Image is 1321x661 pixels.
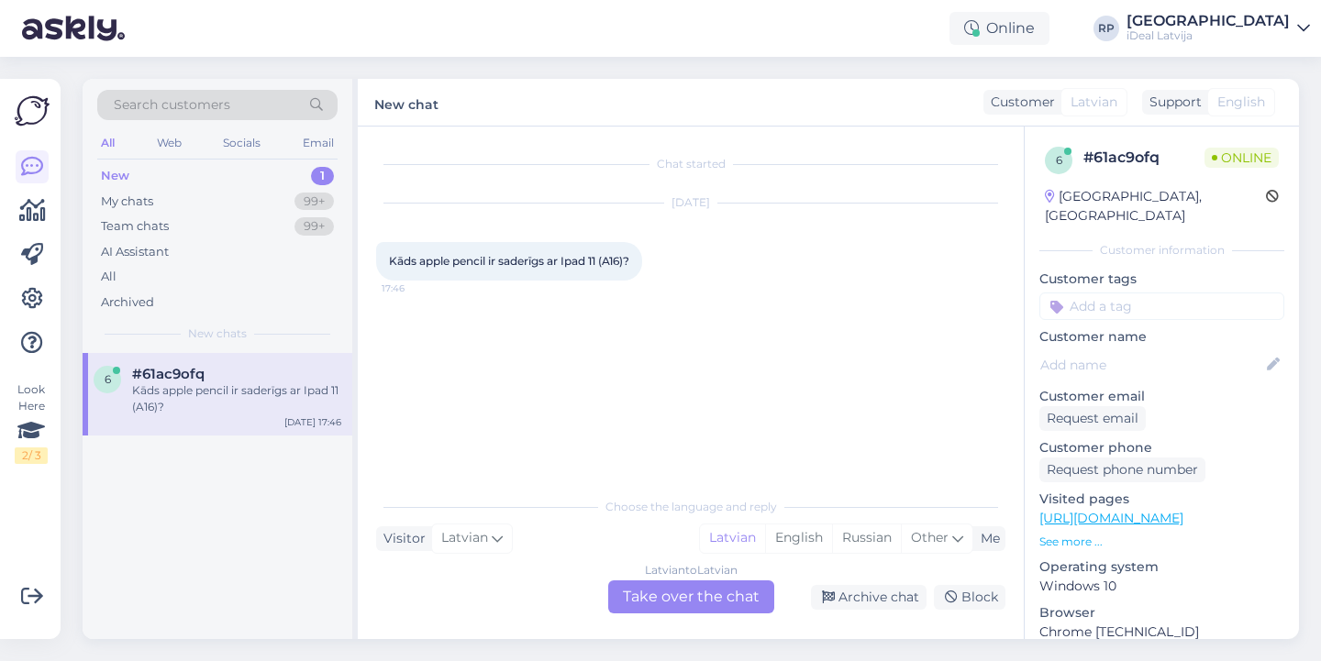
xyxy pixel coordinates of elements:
[132,366,205,382] span: #61ac9ofq
[1039,387,1284,406] p: Customer email
[389,254,629,268] span: Kāds apple pencil ir saderīgs ar Ipad 11 (A16)?
[1127,14,1290,28] div: [GEOGRAPHIC_DATA]
[101,193,153,211] div: My chats
[15,381,48,464] div: Look Here
[1039,577,1284,596] p: Windows 10
[983,93,1055,112] div: Customer
[376,156,1005,172] div: Chat started
[608,580,774,613] div: Take over the chat
[105,372,111,386] span: 6
[132,382,341,415] div: Kāds apple pencil ir saderīgs ar Ipad 11 (A16)?
[911,529,949,545] span: Other
[1142,93,1202,112] div: Support
[15,94,50,128] img: Askly Logo
[700,524,765,552] div: Latvian
[1039,534,1284,550] p: See more ...
[949,12,1049,45] div: Online
[153,131,185,155] div: Web
[645,562,738,578] div: Latvian to Latvian
[1093,16,1119,41] div: RP
[1039,622,1284,642] p: Chrome [TECHNICAL_ID]
[1217,93,1265,112] span: English
[374,90,438,115] label: New chat
[1045,187,1266,226] div: [GEOGRAPHIC_DATA], [GEOGRAPHIC_DATA]
[1039,557,1284,577] p: Operating system
[1039,603,1284,622] p: Browser
[382,281,450,295] span: 17:46
[811,585,927,610] div: Archive chat
[311,167,334,185] div: 1
[376,194,1005,211] div: [DATE]
[441,528,488,548] span: Latvian
[832,524,901,552] div: Russian
[1039,510,1183,526] a: [URL][DOMAIN_NAME]
[1039,242,1284,259] div: Customer information
[1204,148,1279,168] span: Online
[1083,147,1204,169] div: # 61ac9ofq
[294,193,334,211] div: 99+
[101,217,169,236] div: Team chats
[376,529,426,548] div: Visitor
[101,243,169,261] div: AI Assistant
[284,415,341,429] div: [DATE] 17:46
[97,131,118,155] div: All
[934,585,1005,610] div: Block
[101,167,129,185] div: New
[1056,153,1062,167] span: 6
[973,529,1000,548] div: Me
[1039,406,1146,431] div: Request email
[376,499,1005,515] div: Choose the language and reply
[114,95,230,115] span: Search customers
[294,217,334,236] div: 99+
[1040,355,1263,375] input: Add name
[1127,14,1310,43] a: [GEOGRAPHIC_DATA]iDeal Latvija
[1071,93,1117,112] span: Latvian
[101,293,154,312] div: Archived
[15,447,48,464] div: 2 / 3
[765,524,832,552] div: English
[1127,28,1290,43] div: iDeal Latvija
[1039,438,1284,457] p: Customer phone
[188,325,247,342] span: New chats
[101,268,117,286] div: All
[299,131,338,155] div: Email
[1039,270,1284,289] p: Customer tags
[1039,292,1284,320] input: Add a tag
[219,131,264,155] div: Socials
[1039,457,1205,482] div: Request phone number
[1039,490,1284,509] p: Visited pages
[1039,327,1284,347] p: Customer name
